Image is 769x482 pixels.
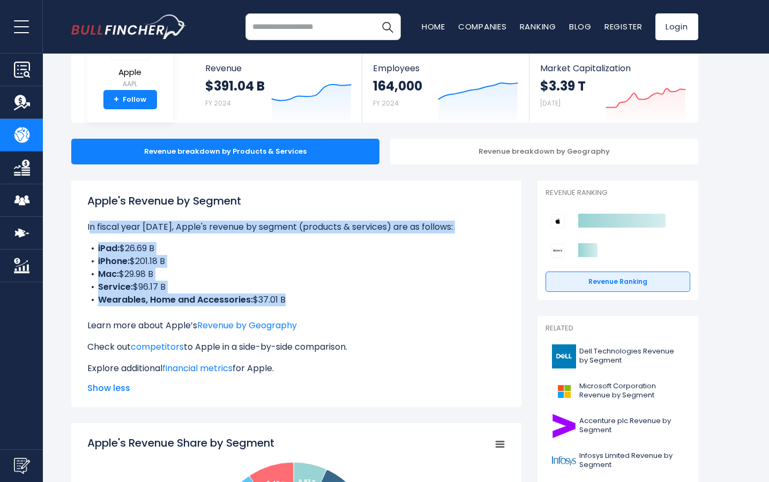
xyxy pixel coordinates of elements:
strong: $3.39 T [540,78,586,94]
a: Dell Technologies Revenue by Segment [546,342,690,371]
div: Revenue breakdown by Products & Services [71,139,379,164]
a: Revenue Ranking [546,272,690,292]
a: Microsoft Corporation Revenue by Segment [546,376,690,406]
span: Accenture plc Revenue by Segment [579,417,684,435]
li: $29.98 B [87,268,505,281]
img: MSFT logo [552,379,576,403]
img: DELL logo [552,344,576,368]
small: FY 2024 [373,99,399,108]
b: iPhone: [98,255,130,267]
a: competitors [131,341,184,353]
a: Login [655,13,698,40]
a: Blog [569,21,592,32]
strong: + [114,95,119,104]
span: Employees [373,63,518,73]
li: $201.18 B [87,255,505,268]
p: Explore additional for Apple. [87,362,505,375]
a: +Follow [103,90,157,109]
a: Register [604,21,643,32]
b: Mac: [98,268,119,280]
a: financial metrics [162,362,233,374]
div: Revenue breakdown by Geography [390,139,698,164]
img: Apple competitors logo [551,214,565,228]
img: Sony Group Corporation competitors logo [551,244,565,258]
a: Revenue by Geography [197,319,297,332]
p: Related [546,324,690,333]
button: Search [374,13,401,40]
p: Check out to Apple in a side-by-side comparison. [87,341,505,353]
small: AAPL [111,79,149,89]
img: ACN logo [552,414,576,438]
strong: 164,000 [373,78,422,94]
a: Employees 164,000 FY 2024 [362,54,529,123]
a: Apple AAPL [111,24,150,91]
h1: Apple's Revenue by Segment [87,193,505,209]
p: Revenue Ranking [546,189,690,198]
span: Apple [111,68,149,77]
span: Infosys Limited Revenue by Segment [579,451,684,470]
a: Ranking [520,21,556,32]
span: Dell Technologies Revenue by Segment [579,347,684,365]
a: Home [422,21,445,32]
a: Market Capitalization $3.39 T [DATE] [529,54,697,123]
a: Go to homepage [71,14,186,39]
strong: $391.04 B [205,78,265,94]
span: Microsoft Corporation Revenue by Segment [579,382,684,400]
span: Show less [87,382,505,395]
p: Learn more about Apple’s [87,319,505,332]
span: Revenue [205,63,352,73]
img: INFY logo [552,449,576,473]
p: In fiscal year [DATE], Apple's revenue by segment (products & services) are as follows: [87,221,505,234]
small: FY 2024 [205,99,231,108]
b: Service: [98,281,133,293]
li: $37.01 B [87,293,505,306]
li: $26.69 B [87,242,505,255]
a: Accenture plc Revenue by Segment [546,411,690,441]
li: $96.17 B [87,281,505,293]
span: Market Capitalization [540,63,686,73]
img: bullfincher logo [71,14,186,39]
b: Wearables, Home and Accessories: [98,293,253,306]
a: Companies [458,21,507,32]
b: iPad: [98,242,120,254]
tspan: Apple's Revenue Share by Segment [87,435,274,450]
a: Infosys Limited Revenue by Segment [546,446,690,476]
small: [DATE] [540,99,561,108]
a: Revenue $391.04 B FY 2024 [195,54,362,123]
